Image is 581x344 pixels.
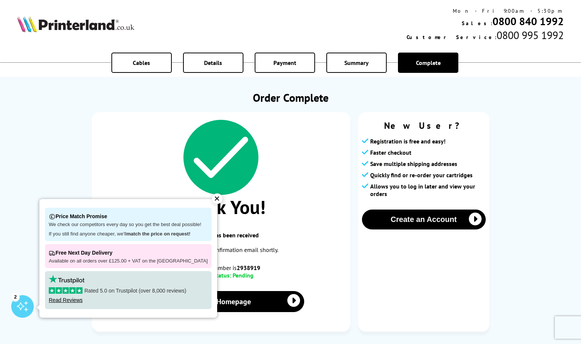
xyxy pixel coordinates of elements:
[204,59,222,66] span: Details
[492,14,564,28] a: 0800 840 1992
[370,160,457,167] span: Save multiple shipping addresses
[344,59,369,66] span: Summary
[138,291,305,312] a: Back to Homepage
[416,59,441,66] span: Complete
[362,120,486,131] span: New User?
[49,211,208,222] p: Price Match Promise
[49,275,84,284] img: trustpilot rating
[370,171,473,179] span: Quickly find or re-order your cartridges
[11,293,20,301] div: 2
[99,231,343,239] span: Your order has been received
[49,297,83,303] a: Read Reviews
[99,264,343,272] span: Your Order Number is
[233,272,254,279] span: Pending
[49,222,208,228] p: We check our competitors every day so you get the best deal possible!
[462,20,492,27] span: Sales:
[49,287,83,294] img: stars-5.svg
[49,231,208,237] p: If you still find anyone cheaper, we'll
[273,59,296,66] span: Payment
[99,195,343,219] span: Thank You!
[407,34,497,41] span: Customer Service:
[407,8,564,14] div: Mon - Fri 9:00am - 5:30pm
[237,264,260,272] b: 2938919
[49,248,208,258] p: Free Next Day Delivery
[362,210,486,229] button: Create an Account
[126,231,190,237] strong: match the price on request!
[92,90,489,105] h1: Order Complete
[17,16,134,32] img: Printerland Logo
[49,287,208,294] p: Rated 5.0 on Trustpilot (over 8,000 reviews)
[370,137,446,145] span: Registration is free and easy!
[133,59,150,66] span: Cables
[370,149,411,156] span: Faster checkout
[49,258,208,264] p: Available on all orders over £125.00 + VAT on the [GEOGRAPHIC_DATA]
[212,193,222,204] div: ✕
[370,183,486,198] span: Allows you to log in later and view your orders
[497,28,564,42] span: 0800 995 1992
[99,245,343,255] p: You will receive a confirmation email shortly.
